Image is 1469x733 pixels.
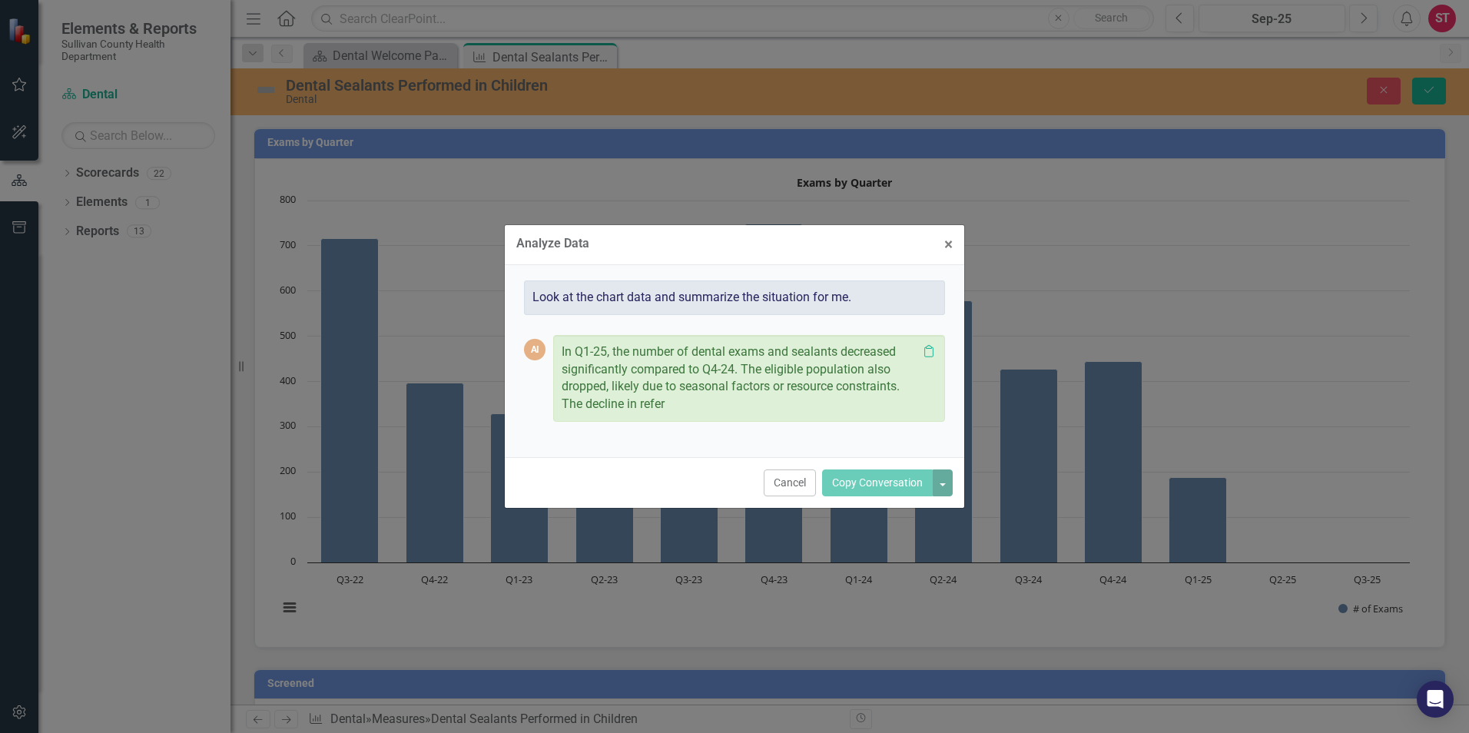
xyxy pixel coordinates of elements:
p: In Q1-25, the number of dental exams and sealants decreased significantly compared to Q4-24. The ... [562,343,917,413]
div: Analyze Data [516,237,589,250]
div: AI [524,339,545,360]
div: Look at the chart data and summarize the situation for me. [524,280,945,315]
span: × [944,235,953,254]
button: Copy Conversation [822,469,933,496]
div: Open Intercom Messenger [1417,681,1454,718]
button: Cancel [764,469,816,496]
